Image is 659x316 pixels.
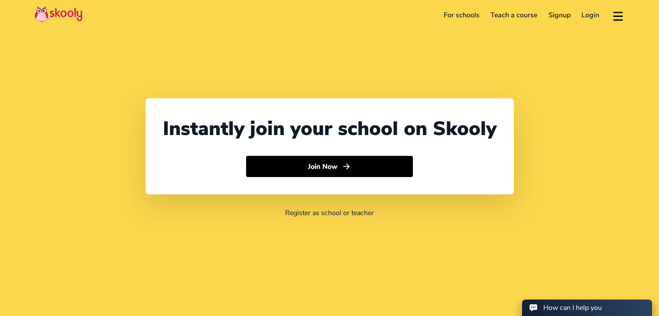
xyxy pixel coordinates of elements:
[35,6,82,23] img: Skooly
[543,8,576,22] a: Signup
[485,8,543,22] a: Teach a course
[438,8,485,22] a: For schools
[576,8,605,22] a: Login
[342,162,351,171] ion-icon: arrow forward outline
[612,8,624,23] button: menu outline
[285,208,374,218] a: Register as school or teacher
[246,156,413,177] button: Join Nowarrow forward outline
[163,116,497,142] div: Instantly join your school on Skooly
